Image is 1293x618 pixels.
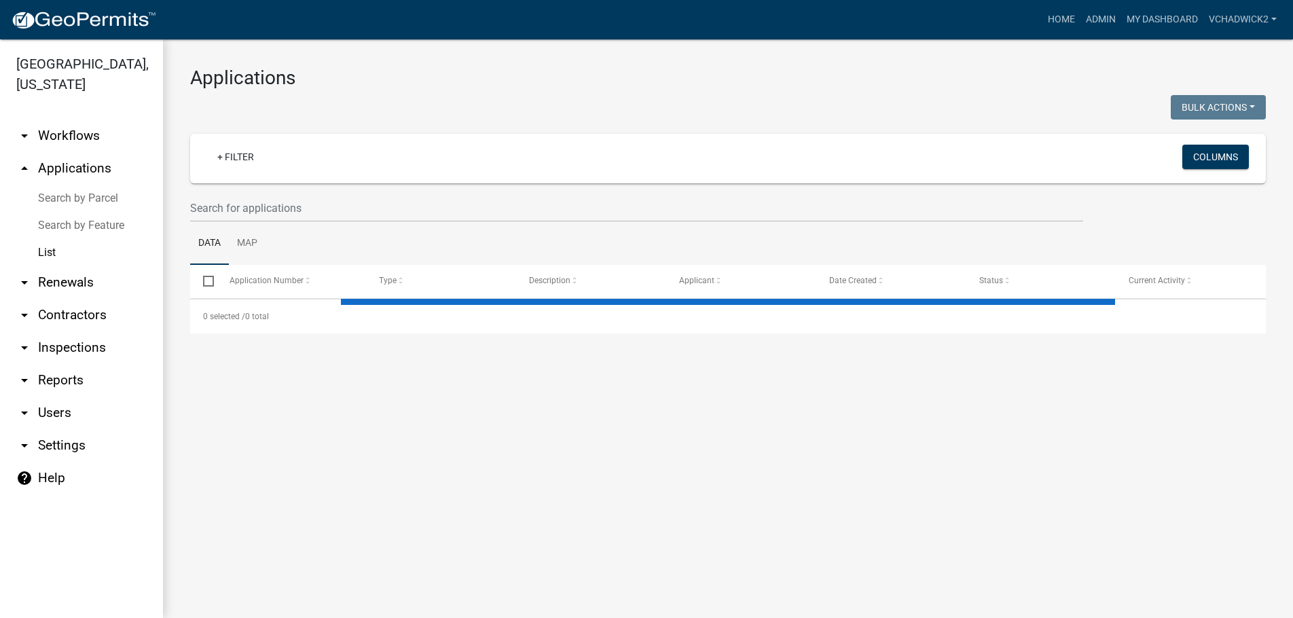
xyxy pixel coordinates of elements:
a: Home [1042,7,1080,33]
i: help [16,470,33,486]
button: Columns [1182,145,1249,169]
button: Bulk Actions [1171,95,1266,120]
i: arrow_drop_down [16,307,33,323]
span: 0 selected / [203,312,245,321]
input: Search for applications [190,194,1083,222]
span: Description [529,276,570,285]
i: arrow_drop_down [16,405,33,421]
h3: Applications [190,67,1266,90]
span: Application Number [230,276,304,285]
a: + Filter [206,145,265,169]
datatable-header-cell: Select [190,265,216,297]
datatable-header-cell: Status [966,265,1116,297]
span: Applicant [679,276,714,285]
i: arrow_drop_up [16,160,33,177]
datatable-header-cell: Description [516,265,666,297]
div: 0 total [190,299,1266,333]
i: arrow_drop_down [16,340,33,356]
a: Admin [1080,7,1121,33]
datatable-header-cell: Type [366,265,516,297]
span: Type [379,276,397,285]
a: VChadwick2 [1203,7,1282,33]
a: Data [190,222,229,266]
datatable-header-cell: Application Number [216,265,366,297]
i: arrow_drop_down [16,128,33,144]
a: My Dashboard [1121,7,1203,33]
datatable-header-cell: Date Created [816,265,966,297]
span: Date Created [829,276,877,285]
i: arrow_drop_down [16,437,33,454]
datatable-header-cell: Current Activity [1116,265,1266,297]
i: arrow_drop_down [16,274,33,291]
a: Map [229,222,266,266]
datatable-header-cell: Applicant [666,265,816,297]
i: arrow_drop_down [16,372,33,388]
span: Current Activity [1129,276,1185,285]
span: Status [979,276,1003,285]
